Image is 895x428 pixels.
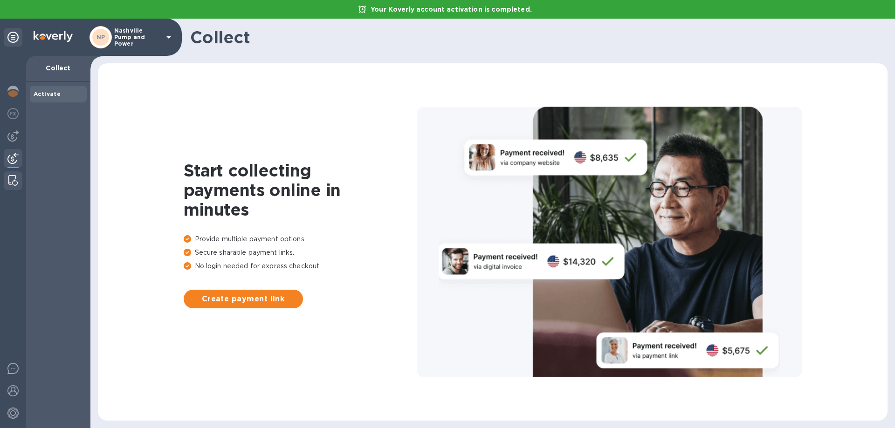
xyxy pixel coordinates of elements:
[114,27,161,47] p: Nashville Pump and Power
[184,161,417,219] h1: Start collecting payments online in minutes
[184,234,417,244] p: Provide multiple payment options.
[184,261,417,271] p: No login needed for express checkout.
[184,248,417,258] p: Secure sharable payment links.
[4,28,22,47] div: Unpin categories
[7,108,19,119] img: Foreign exchange
[191,293,296,305] span: Create payment link
[34,63,83,73] p: Collect
[34,31,73,42] img: Logo
[34,90,61,97] b: Activate
[366,5,537,14] p: Your Koverly account activation is completed.
[190,27,880,47] h1: Collect
[96,34,105,41] b: NP
[184,290,303,308] button: Create payment link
